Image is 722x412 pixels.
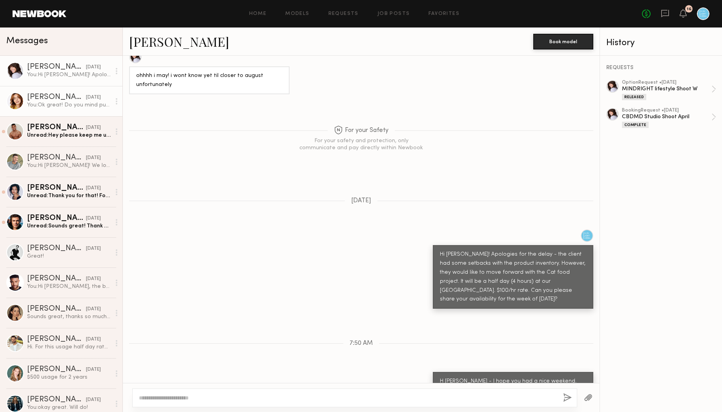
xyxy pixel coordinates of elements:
[285,11,309,16] a: Models
[86,336,101,343] div: [DATE]
[27,343,111,351] div: Hi. For this usage half day rate for 4-5 hrs is 800$
[27,305,86,313] div: [PERSON_NAME]
[27,192,111,200] div: Unread: Thank you for that! For the last week of July i'm available the 29th or 31st. The first t...
[6,37,48,46] span: Messages
[27,396,86,404] div: [PERSON_NAME]
[86,185,101,192] div: [DATE]
[440,250,586,304] div: Hi [PERSON_NAME]! Apologies for the delay - the client had some setbacks with the product invento...
[86,215,101,222] div: [DATE]
[27,214,86,222] div: [PERSON_NAME]
[606,38,716,48] div: History
[27,63,86,71] div: [PERSON_NAME]
[533,34,593,49] button: Book model
[27,101,111,109] div: You: Ok great! Do you mind putting a hold for those dates for me and I'll let you know ASAP on th...
[622,80,716,100] a: optionRequest •[DATE]MINDRIGHT lifestyle Shoot WReleased
[27,222,111,230] div: Unread: Sounds great! Thank you!
[27,335,86,343] div: [PERSON_NAME]
[440,377,586,395] div: H [PERSON_NAME] - I hope you had a nice weekend. Checking in on your interest and availability. T...
[428,11,459,16] a: Favorites
[249,11,267,16] a: Home
[27,184,86,192] div: [PERSON_NAME]
[86,366,101,374] div: [DATE]
[86,245,101,253] div: [DATE]
[27,162,111,169] div: You: Hi [PERSON_NAME]! We look forward to seeing you [DATE]! Here is my phone # in case you need ...
[86,306,101,313] div: [DATE]
[86,94,101,101] div: [DATE]
[622,85,711,93] div: MINDRIGHT lifestyle Shoot W
[351,198,371,204] span: [DATE]
[27,275,86,283] div: [PERSON_NAME]
[27,404,111,411] div: You: okay great. Will do!
[622,113,711,121] div: CBDMD Studio Shoot April
[533,38,593,44] a: Book model
[86,396,101,404] div: [DATE]
[86,275,101,283] div: [DATE]
[622,122,649,128] div: Complete
[86,124,101,132] div: [DATE]
[622,108,716,128] a: bookingRequest •[DATE]CBDMD Studio Shoot AprilComplete
[129,33,229,50] a: [PERSON_NAME]
[622,108,711,113] div: booking Request • [DATE]
[334,126,388,136] span: For your Safety
[136,71,283,90] div: ohhhh i may! i wont know yet til closer to august unfortunately
[377,11,410,16] a: Job Posts
[27,93,86,101] div: [PERSON_NAME]
[86,154,101,162] div: [DATE]
[27,154,86,162] div: [PERSON_NAME]
[27,71,111,79] div: You: Hi [PERSON_NAME]! Apologies for the delay - the client had some setbacks with the product in...
[27,132,111,139] div: Unread: Hey please keep me updated with the dates when you find out. As of now, the 12th is looki...
[27,374,111,381] div: $500 usage for 2 years
[27,124,86,132] div: [PERSON_NAME]
[27,253,111,260] div: Great!
[328,11,359,16] a: Requests
[86,64,101,71] div: [DATE]
[606,65,716,71] div: REQUESTS
[27,245,86,253] div: [PERSON_NAME]
[27,283,111,290] div: You: Hi [PERSON_NAME], the brand has decided to go in another direction. We hope to work together...
[622,80,711,85] div: option Request • [DATE]
[622,94,646,100] div: Released
[27,313,111,320] div: Sounds great, thanks so much for your consideration! Xx
[27,366,86,374] div: [PERSON_NAME]
[350,340,373,347] span: 7:50 AM
[299,137,424,152] div: For your safety and protection, only communicate and pay directly within Newbook
[687,7,691,11] div: 16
